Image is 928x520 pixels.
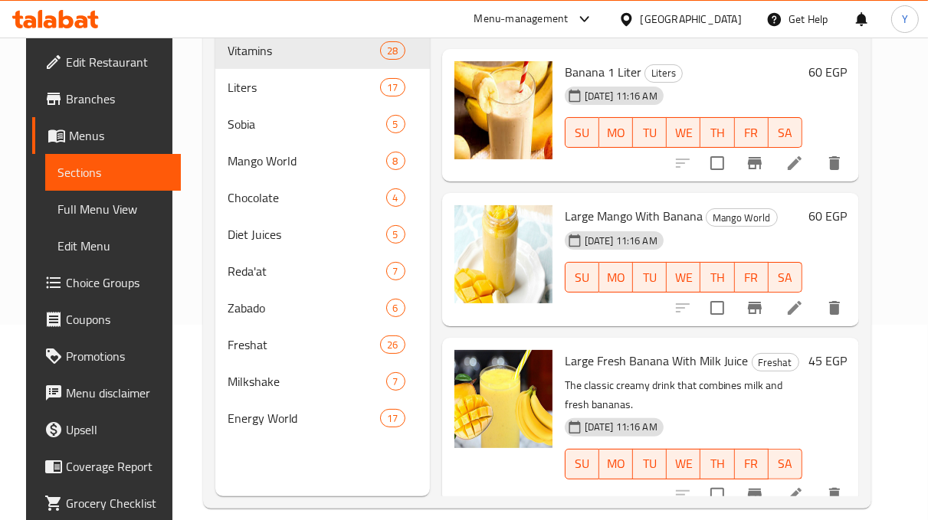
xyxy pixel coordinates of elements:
div: Mango World8 [215,142,430,179]
span: WE [673,267,694,289]
a: Branches [32,80,181,117]
button: WE [667,117,700,148]
div: Reda'at [228,262,386,280]
div: items [386,262,405,280]
span: Edit Restaurant [66,53,169,71]
button: delete [816,476,853,513]
span: Banana 1 Liter [565,61,641,83]
p: The classic creamy drink that combines milk and fresh bananas. [565,376,802,414]
button: TU [633,117,667,148]
h6: 45 EGP [808,350,847,371]
span: Menus [69,126,169,145]
div: Chocolate4 [215,179,430,216]
span: WE [673,453,694,475]
div: items [380,409,405,427]
span: Coupons [66,310,169,329]
span: SU [572,122,593,144]
span: 7 [387,264,405,279]
div: Mango World [706,208,778,227]
div: Menu-management [474,10,569,28]
span: Liters [228,78,381,96]
div: items [380,335,405,354]
img: Large Mango With Banana [454,205,553,303]
button: FR [735,449,769,479]
span: SA [775,267,796,289]
div: Energy World17 [215,400,430,437]
div: items [386,299,405,317]
a: Edit menu item [785,486,804,504]
span: Milkshake [228,372,386,391]
button: WE [667,449,700,479]
span: MO [605,267,627,289]
span: TH [707,122,728,144]
h6: 60 EGP [808,61,847,83]
span: MO [605,453,627,475]
span: Vitamins [228,41,381,60]
span: Choice Groups [66,273,169,292]
span: Sections [57,163,169,182]
button: SU [565,449,599,479]
button: MO [599,262,633,293]
img: Large Fresh Banana With Milk Juice [454,350,553,448]
button: SA [769,117,802,148]
a: Sections [45,154,181,191]
h6: 60 EGP [808,205,847,227]
span: 6 [387,301,405,316]
span: Mango World [228,152,386,170]
div: Sobia5 [215,106,430,142]
a: Menus [32,117,181,154]
span: [DATE] 11:16 AM [579,89,664,103]
button: Branch-specific-item [736,145,773,182]
a: Upsell [32,411,181,448]
span: MO [605,122,627,144]
span: Edit Menu [57,237,169,255]
span: Mango World [707,209,777,227]
button: TU [633,262,667,293]
div: Zabado6 [215,289,430,326]
span: 5 [387,227,405,242]
div: Zabado [228,299,386,317]
span: 26 [381,338,404,352]
span: Sobia [228,115,386,133]
a: Full Menu View [45,191,181,227]
a: Edit menu item [785,299,804,317]
span: 17 [381,411,404,426]
button: MO [599,449,633,479]
span: Select to update [701,479,733,511]
div: items [386,372,405,391]
button: TH [700,449,734,479]
span: 4 [387,191,405,205]
span: Chocolate [228,188,386,207]
button: SU [565,117,599,148]
button: Branch-specific-item [736,289,773,326]
div: Liters [644,64,683,83]
div: Liters17 [215,69,430,106]
img: Banana 1 Liter [454,61,553,159]
span: 8 [387,154,405,168]
span: TU [639,453,661,475]
span: 5 [387,117,405,132]
div: Freshat26 [215,326,430,363]
div: items [386,188,405,207]
a: Coverage Report [32,448,181,485]
a: Coupons [32,301,181,338]
span: Diet Juices [228,225,386,244]
span: Select to update [701,292,733,324]
span: SA [775,122,796,144]
span: Energy World [228,409,381,427]
button: MO [599,117,633,148]
span: TU [639,267,661,289]
span: FR [741,267,762,289]
a: Menu disclaimer [32,374,181,411]
a: Choice Groups [32,264,181,301]
button: delete [816,289,853,326]
button: SA [769,449,802,479]
button: FR [735,262,769,293]
span: SU [572,453,593,475]
div: items [380,78,405,96]
a: Edit Menu [45,227,181,264]
div: Milkshake7 [215,363,430,400]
